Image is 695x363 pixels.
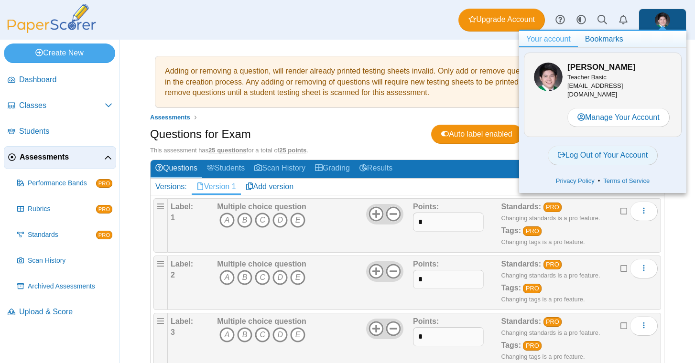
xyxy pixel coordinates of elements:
i: B [237,270,252,285]
b: Points: [413,203,439,211]
a: Performance Bands PRO [13,172,116,195]
span: PRO [96,231,112,239]
a: Rubrics PRO [13,198,116,221]
a: Assessments [148,112,193,124]
i: A [219,270,235,285]
a: Assessments [4,146,116,169]
b: Tags: [501,284,521,292]
b: Standards: [501,203,541,211]
i: D [272,213,288,228]
i: E [290,327,305,342]
h3: [PERSON_NAME] [567,62,672,73]
button: More options [630,259,658,278]
div: This assessment has for a total of . [150,146,664,155]
span: Demver Gomez [534,63,563,91]
span: Rubrics [28,204,96,214]
b: Multiple choice question [217,203,306,211]
a: Log Out of Your Account [548,146,658,165]
a: PRO [523,341,542,351]
small: Changing tags is a pro feature. [501,353,585,360]
div: [EMAIL_ADDRESS][DOMAIN_NAME] [567,73,672,99]
b: Label: [171,203,193,211]
small: Changing standards is a pro feature. [501,214,600,222]
i: E [290,270,305,285]
a: Upgrade Account [458,9,545,32]
a: Dashboard [4,69,116,92]
i: C [255,270,270,285]
span: Students [19,126,112,137]
span: Scan History [28,256,112,266]
div: Adding or removing a question, will render already printed testing sheets invalid. Only add or re... [160,61,654,103]
b: Label: [171,317,193,325]
a: Privacy Policy [553,176,598,186]
i: E [290,213,305,228]
a: Your account [519,31,578,47]
a: Scan History [13,249,116,272]
b: Points: [413,260,439,268]
span: Performance Bands [28,179,96,188]
small: Changing standards is a pro feature. [501,329,600,336]
span: PRO [96,179,112,188]
a: PRO [543,317,562,327]
a: Manage Your Account [567,108,670,127]
a: Alerts [613,10,634,31]
a: PRO [523,226,542,236]
button: More options [630,202,658,221]
img: ps.RNFHGXfCjhtN1OVj [655,12,670,28]
span: Teacher Basic [567,74,607,81]
u: 25 questions [208,147,246,154]
a: Students [4,120,116,143]
b: 1 [171,214,175,222]
a: ps.RNFHGXfCjhtN1OVj [639,9,686,32]
span: Upgrade Account [468,14,535,25]
b: Standards: [501,260,541,268]
a: Create New [4,43,115,63]
button: More options [630,316,658,335]
i: D [272,327,288,342]
div: • [524,174,682,188]
span: Assessments [20,152,104,162]
a: PRO [543,203,562,212]
i: C [255,213,270,228]
a: Grading [310,160,355,178]
span: Archived Assessments [28,282,112,291]
a: Scan History [250,160,310,178]
a: Terms of Service [600,176,653,186]
i: B [237,213,252,228]
div: Drag handle [153,256,168,310]
b: Tags: [501,341,521,349]
i: C [255,327,270,342]
a: Students [202,160,250,178]
a: PRO [523,284,542,293]
span: Demver Gomez [655,12,670,28]
h1: Questions for Exam [150,126,251,142]
span: Classes [19,100,105,111]
i: A [219,327,235,342]
div: Drag handle [153,198,168,253]
b: Multiple choice question [217,317,306,325]
a: Add version [241,179,299,195]
img: ps.RNFHGXfCjhtN1OVj [534,63,563,91]
b: Standards: [501,317,541,325]
a: Results [355,160,397,178]
i: B [237,327,252,342]
a: Archived Assessments [13,275,116,298]
a: Upload & Score [4,301,116,324]
b: 3 [171,328,175,336]
b: Multiple choice question [217,260,306,268]
b: Label: [171,260,193,268]
u: 25 points [279,147,306,154]
a: Version 1 [192,179,241,195]
b: Points: [413,317,439,325]
small: Changing tags is a pro feature. [501,296,585,303]
span: Assessments [150,114,190,121]
a: Bookmarks [578,31,630,47]
span: Dashboard [19,75,112,85]
i: A [219,213,235,228]
a: PaperScorer [4,26,99,34]
b: 2 [171,271,175,279]
a: Questions [151,160,202,178]
small: Changing standards is a pro feature. [501,272,600,279]
b: Tags: [501,226,521,235]
a: Classes [4,95,116,117]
